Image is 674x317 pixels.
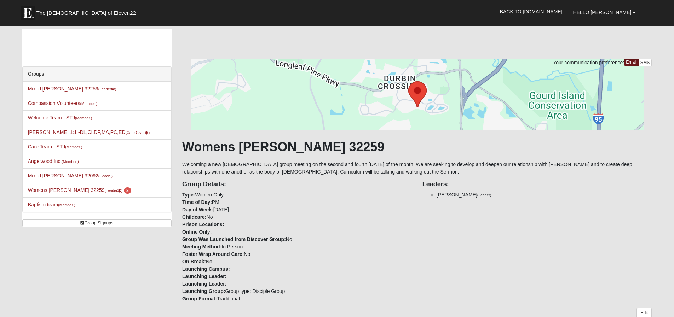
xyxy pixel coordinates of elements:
[177,176,417,303] div: Women Only PM [DATE] No No In Person No No Group type: Disciple Group Traditional
[182,207,213,212] strong: Day of Week:
[28,158,79,164] a: Angelwood Inc.(Member )
[28,100,97,106] a: Compassion Volunteers(Member )
[104,188,122,193] small: (Leader )
[182,274,226,279] strong: Launching Leader:
[62,159,79,164] small: (Member )
[126,130,150,135] small: (Care Giver )
[21,6,35,20] img: Eleven22 logo
[624,59,639,66] a: Email
[182,199,212,205] strong: Time of Day:
[638,59,652,66] a: SMS
[28,86,116,92] a: Mixed [PERSON_NAME] 32259(Leader)
[28,115,92,121] a: Welcome Team - STJ(Member )
[182,244,221,250] strong: Meeting Method:
[98,87,116,91] small: (Leader )
[28,187,131,193] a: Womens [PERSON_NAME] 32259(Leader) 2
[65,145,82,149] small: (Member )
[182,139,652,154] h1: Womens [PERSON_NAME] 32259
[58,203,75,207] small: (Member )
[182,181,412,188] h4: Group Details:
[182,236,286,242] strong: Group Was Launched from Discover Group:
[28,129,150,135] a: [PERSON_NAME] 1:1 -DL,CI,DP,MA,PC,ED(Care Giver)
[28,173,113,178] a: Mixed [PERSON_NAME] 32092(Coach )
[182,296,217,301] strong: Group Format:
[477,193,491,197] small: (Leader)
[182,251,244,257] strong: Foster Wrap Around Care:
[182,266,230,272] strong: Launching Campus:
[17,2,159,20] a: The [DEMOGRAPHIC_DATA] of Eleven22
[182,222,224,227] strong: Prison Locations:
[182,192,195,198] strong: Type:
[553,60,624,65] span: Your communication preference:
[182,214,206,220] strong: Childcare:
[98,174,113,178] small: (Coach )
[495,3,568,20] a: Back to [DOMAIN_NAME]
[124,187,131,194] span: number of pending members
[36,10,136,17] span: The [DEMOGRAPHIC_DATA] of Eleven22
[23,67,171,82] div: Groups
[22,219,172,227] a: Group Signups
[182,229,212,235] strong: Online Only:
[80,101,97,106] small: (Member )
[75,116,92,120] small: (Member )
[182,288,225,294] strong: Launching Group:
[422,181,652,188] h4: Leaders:
[182,281,226,287] strong: Launching Leader:
[28,202,75,207] a: Baptism team(Member )
[568,4,641,21] a: Hello [PERSON_NAME]
[182,259,206,264] strong: On Break:
[573,10,632,15] span: Hello [PERSON_NAME]
[437,191,652,199] li: [PERSON_NAME]
[28,144,82,149] a: Care Team - STJ(Member )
